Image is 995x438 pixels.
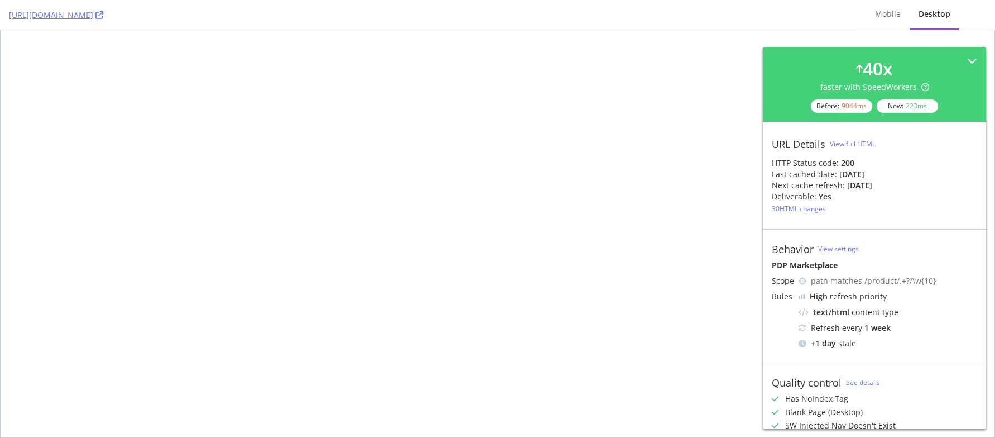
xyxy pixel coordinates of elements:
div: Scope [772,275,794,287]
div: Last cached date: [772,169,837,180]
div: [DATE] [839,169,864,180]
a: [URL][DOMAIN_NAME] [9,9,103,21]
strong: 200 [841,158,854,168]
div: 1 week [864,322,891,334]
div: [DATE] [847,180,872,191]
div: refresh priority [810,291,887,302]
div: faster with SpeedWorkers [820,82,929,93]
button: 30HTML changes [772,202,826,216]
div: Deliverable: [772,191,816,202]
div: View full HTML [830,139,876,149]
div: PDP Marketplace [772,260,977,271]
div: Yes [819,191,831,202]
div: Rules [772,291,794,302]
div: Has NoIndex Tag [785,393,848,404]
div: Behavior [772,243,814,255]
div: Blank Page (Desktop) [785,407,863,418]
div: SW Injected Nav Doesn't Exist [785,420,896,431]
div: High [810,291,828,302]
div: 9044 ms [842,101,867,111]
div: Quality control [772,377,842,389]
a: See details [846,378,880,387]
div: content type [799,307,977,318]
div: text/html [813,307,849,318]
div: Refresh every [799,322,977,334]
div: HTTP Status code: [772,158,977,169]
div: URL Details [772,138,825,150]
div: stale [799,338,977,349]
div: 40 x [863,56,893,82]
div: path matches /product/.+?/\w{10} [811,275,977,287]
a: View settings [818,244,859,254]
div: Next cache refresh: [772,180,845,191]
div: 223 ms [906,101,927,111]
div: 30 HTML changes [772,204,826,213]
div: + 1 day [811,338,836,349]
button: View full HTML [830,135,876,153]
div: Now: [877,99,938,113]
div: Desktop [919,8,950,20]
div: Mobile [875,8,901,20]
img: cRr4yx4cyByr8BeLxltRlzBPIAAAAAElFTkSuQmCC [799,294,805,299]
div: Before: [811,99,872,113]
